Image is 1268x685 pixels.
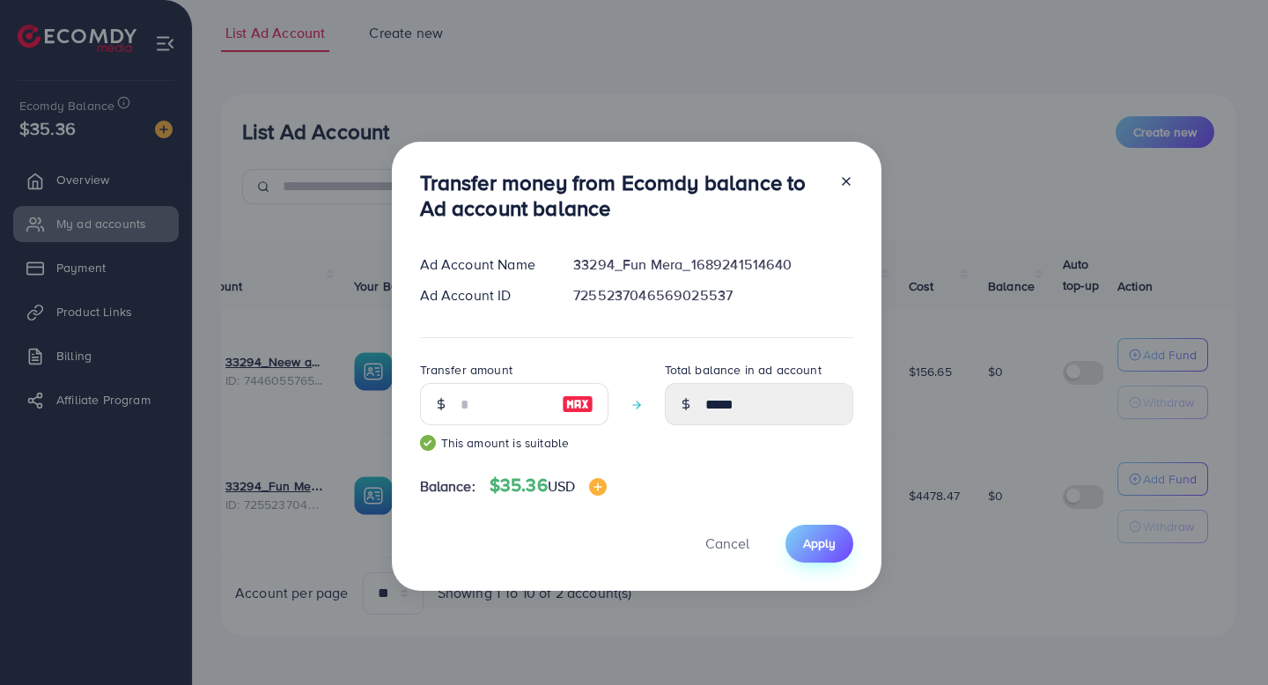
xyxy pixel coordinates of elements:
button: Apply [785,525,853,563]
span: Apply [803,534,836,552]
div: Ad Account ID [406,285,560,306]
div: Ad Account Name [406,254,560,275]
img: image [562,394,593,415]
img: guide [420,435,436,451]
div: 7255237046569025537 [559,285,866,306]
h4: $35.36 [490,475,607,497]
small: This amount is suitable [420,434,608,452]
span: Balance: [420,476,475,497]
label: Total balance in ad account [665,361,822,379]
h3: Transfer money from Ecomdy balance to Ad account balance [420,170,825,221]
span: Cancel [705,534,749,553]
label: Transfer amount [420,361,512,379]
span: USD [548,476,575,496]
div: 33294_Fun Mera_1689241514640 [559,254,866,275]
iframe: Chat [1193,606,1255,672]
img: image [589,478,607,496]
button: Cancel [683,525,771,563]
